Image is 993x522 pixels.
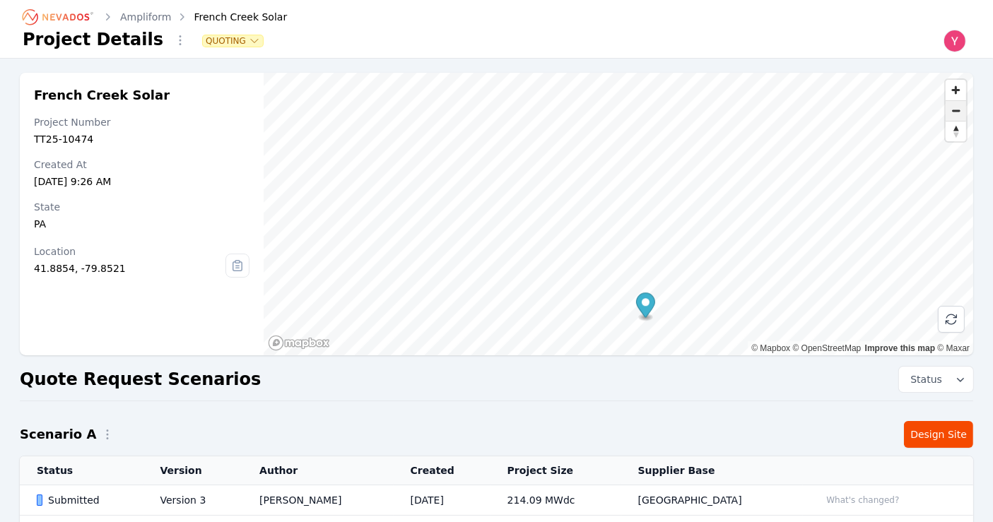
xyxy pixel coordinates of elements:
[944,30,966,52] img: Yoni Bennett
[34,244,225,259] div: Location
[34,158,249,172] div: Created At
[621,485,804,516] td: [GEOGRAPHIC_DATA]
[203,35,263,47] button: Quoting
[23,28,163,51] h1: Project Details
[34,261,225,275] div: 41.8854, -79.8521
[820,492,905,508] button: What's changed?
[20,368,261,391] h2: Quote Request Scenarios
[946,121,966,141] span: Reset bearing to north
[899,367,973,392] button: Status
[905,372,942,386] span: Status
[946,101,966,121] span: Zoom out
[23,6,287,28] nav: Breadcrumb
[394,485,490,516] td: [DATE]
[20,425,96,444] h2: Scenario A
[904,421,973,448] a: Design Site
[242,456,393,485] th: Author
[490,456,621,485] th: Project Size
[120,10,172,24] a: Ampliform
[34,200,249,214] div: State
[490,485,621,516] td: 214.09 MWdc
[37,493,136,507] div: Submitted
[34,132,249,146] div: TT25-10474
[268,335,330,351] a: Mapbox homepage
[242,485,393,516] td: [PERSON_NAME]
[621,456,804,485] th: Supplier Base
[264,73,973,355] canvas: Map
[946,100,966,121] button: Zoom out
[946,121,966,141] button: Reset bearing to north
[751,343,790,353] a: Mapbox
[143,485,243,516] td: Version 3
[34,217,249,231] div: PA
[946,80,966,100] button: Zoom in
[175,10,288,24] div: French Creek Solar
[20,485,973,516] tr: SubmittedVersion 3[PERSON_NAME][DATE]214.09 MWdc[GEOGRAPHIC_DATA]What's changed?
[636,292,655,321] div: Map marker
[865,343,935,353] a: Improve this map
[793,343,862,353] a: OpenStreetMap
[34,174,249,189] div: [DATE] 9:26 AM
[394,456,490,485] th: Created
[143,456,243,485] th: Version
[937,343,970,353] a: Maxar
[20,456,143,485] th: Status
[34,87,249,104] h2: French Creek Solar
[34,115,249,129] div: Project Number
